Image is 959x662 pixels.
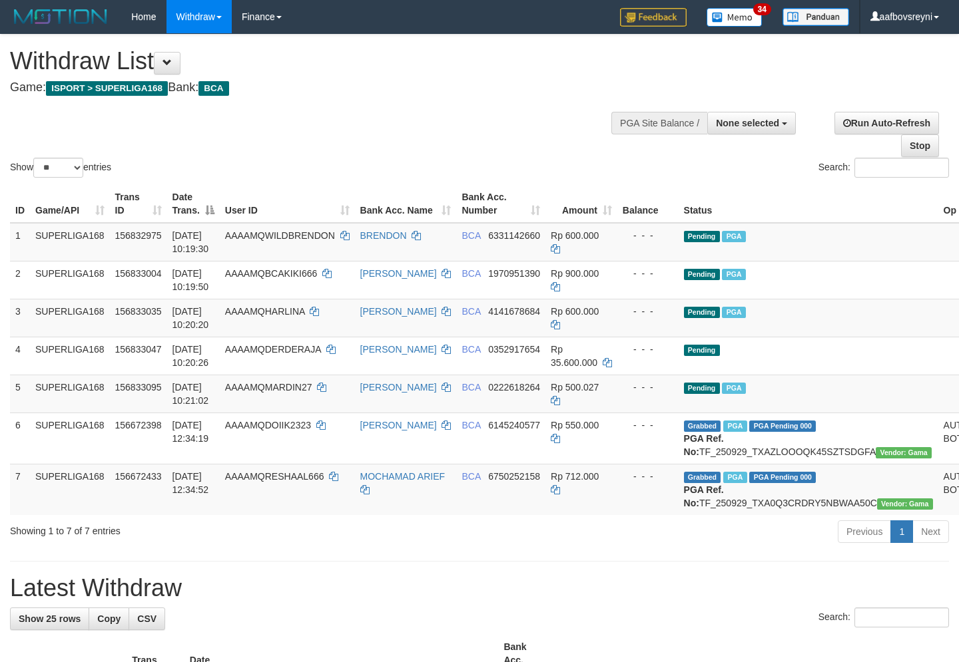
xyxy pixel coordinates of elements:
[360,420,437,430] a: [PERSON_NAME]
[462,306,480,317] span: BCA
[225,306,305,317] span: AAAAMQHARLINA
[172,382,209,406] span: [DATE] 10:21:02
[115,306,162,317] span: 156833035
[115,382,162,393] span: 156833095
[551,230,599,241] span: Rp 600.000
[360,471,446,482] a: MOCHAMAD ARIEF
[623,381,673,394] div: - - -
[488,230,540,241] span: Copy 6331142660 to clipboard
[115,471,162,482] span: 156672433
[723,420,747,432] span: Marked by aafsoycanthlai
[10,185,30,223] th: ID
[684,420,721,432] span: Grabbed
[172,306,209,330] span: [DATE] 10:20:20
[30,185,110,223] th: Game/API: activate to sort column ascending
[890,520,913,543] a: 1
[19,613,81,624] span: Show 25 rows
[30,464,110,515] td: SUPERLIGA168
[89,607,129,630] a: Copy
[462,268,480,279] span: BCA
[723,472,747,483] span: Marked by aafsoycanthlai
[10,7,111,27] img: MOTION_logo.png
[623,343,673,356] div: - - -
[225,471,324,482] span: AAAAMQRESHAAL666
[360,230,407,241] a: BRENDON
[838,520,891,543] a: Previous
[912,520,949,543] a: Next
[749,472,816,483] span: PGA Pending
[818,607,949,627] label: Search:
[10,413,30,464] td: 6
[679,464,938,515] td: TF_250929_TXA0Q3CRDRY5NBWAA50C
[545,185,617,223] th: Amount: activate to sort column ascending
[225,382,312,393] span: AAAAMQMARDIN27
[115,230,162,241] span: 156832975
[551,268,599,279] span: Rp 900.000
[360,268,437,279] a: [PERSON_NAME]
[877,498,933,510] span: Vendor URL: https://trx31.1velocity.biz
[623,267,673,280] div: - - -
[10,375,30,413] td: 5
[30,413,110,464] td: SUPERLIGA168
[876,447,932,458] span: Vendor URL: https://trx31.1velocity.biz
[488,344,540,355] span: Copy 0352917654 to clipboard
[462,382,480,393] span: BCA
[551,344,597,368] span: Rp 35.600.000
[684,269,720,280] span: Pending
[684,307,720,318] span: Pending
[722,307,745,318] span: Marked by aafsoycanthlai
[834,112,939,134] a: Run Auto-Refresh
[551,382,599,393] span: Rp 500.027
[749,420,816,432] span: PGA Pending
[360,344,437,355] a: [PERSON_NAME]
[462,344,480,355] span: BCA
[30,223,110,261] td: SUPERLIGA168
[679,413,938,464] td: TF_250929_TXAZLOOOQK45SZTSDGFA
[137,613,157,624] span: CSV
[10,519,390,538] div: Showing 1 to 7 of 7 entries
[551,471,599,482] span: Rp 712.000
[722,383,745,394] span: Marked by aafsoycanthlai
[172,268,209,292] span: [DATE] 10:19:50
[716,118,779,128] span: None selected
[551,306,599,317] span: Rp 600.000
[10,158,111,178] label: Show entries
[623,229,673,242] div: - - -
[10,223,30,261] td: 1
[623,418,673,432] div: - - -
[611,112,707,134] div: PGA Site Balance /
[753,3,771,15] span: 34
[783,8,849,26] img: panduan.png
[684,383,720,394] span: Pending
[129,607,165,630] a: CSV
[456,185,545,223] th: Bank Acc. Number: activate to sort column ascending
[30,299,110,337] td: SUPERLIGA168
[30,375,110,413] td: SUPERLIGA168
[854,158,949,178] input: Search:
[97,613,121,624] span: Copy
[462,471,480,482] span: BCA
[360,306,437,317] a: [PERSON_NAME]
[225,344,321,355] span: AAAAMQDERDERAJA
[854,607,949,627] input: Search:
[488,268,540,279] span: Copy 1970951390 to clipboard
[33,158,83,178] select: Showentries
[488,382,540,393] span: Copy 0222618264 to clipboard
[167,185,220,223] th: Date Trans.: activate to sort column descending
[684,433,724,457] b: PGA Ref. No:
[225,420,311,430] span: AAAAMQDOIIK2323
[551,420,599,430] span: Rp 550.000
[115,268,162,279] span: 156833004
[901,134,939,157] a: Stop
[172,420,209,444] span: [DATE] 12:34:19
[684,345,720,356] span: Pending
[198,81,228,96] span: BCA
[684,484,724,508] b: PGA Ref. No:
[10,261,30,299] td: 2
[30,261,110,299] td: SUPERLIGA168
[462,420,480,430] span: BCA
[623,305,673,318] div: - - -
[722,269,745,280] span: Marked by aafsoycanthlai
[225,230,335,241] span: AAAAMQWILDBRENDON
[10,48,626,75] h1: Withdraw List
